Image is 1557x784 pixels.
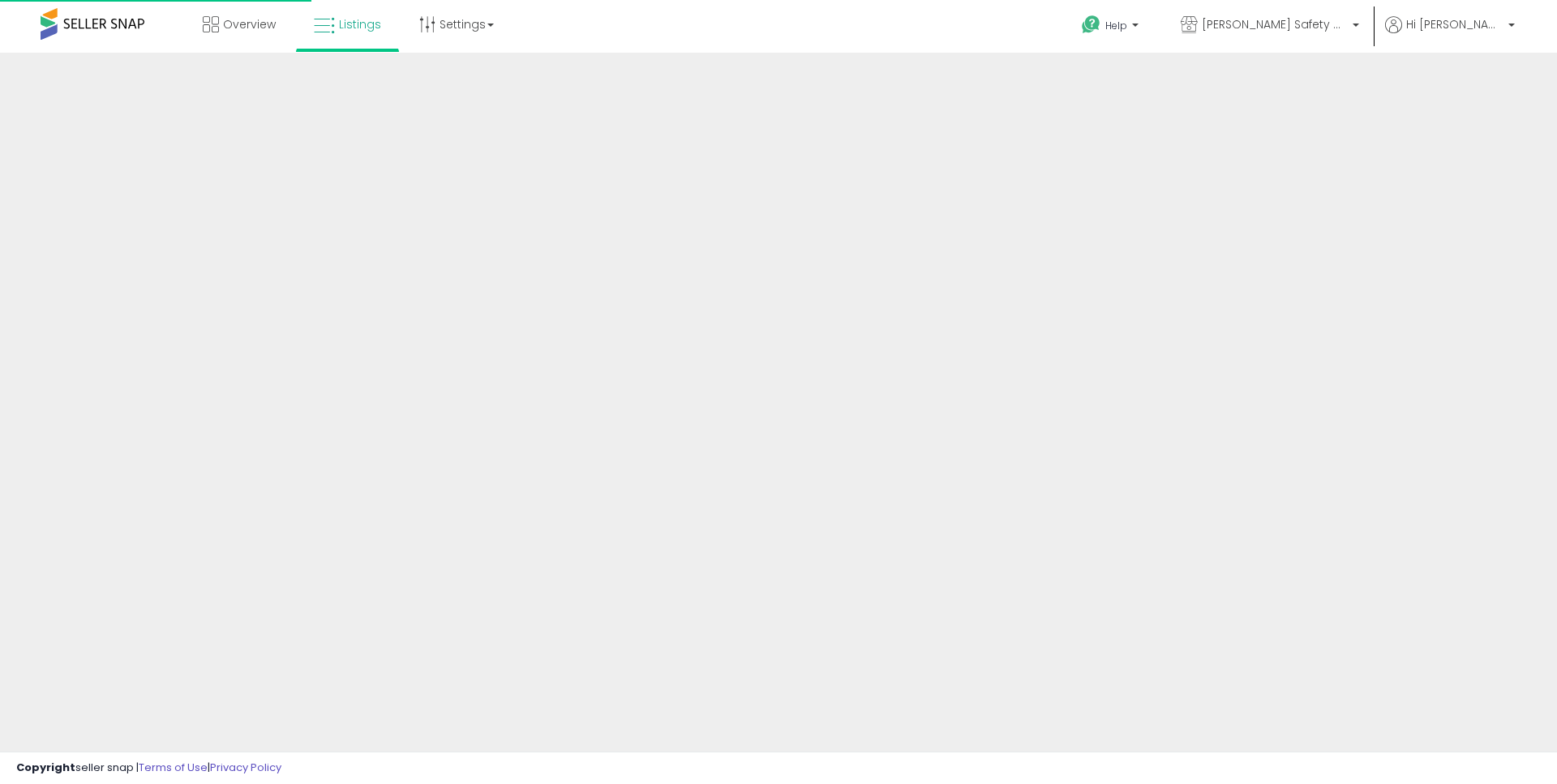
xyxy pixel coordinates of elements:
[1081,15,1101,35] i: Get Help
[1069,2,1155,53] a: Help
[1202,16,1348,32] span: [PERSON_NAME] Safety & Supply
[1385,16,1515,53] a: Hi [PERSON_NAME]
[1105,19,1127,32] span: Help
[1406,16,1503,32] span: Hi [PERSON_NAME]
[339,16,381,32] span: Listings
[223,16,276,32] span: Overview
